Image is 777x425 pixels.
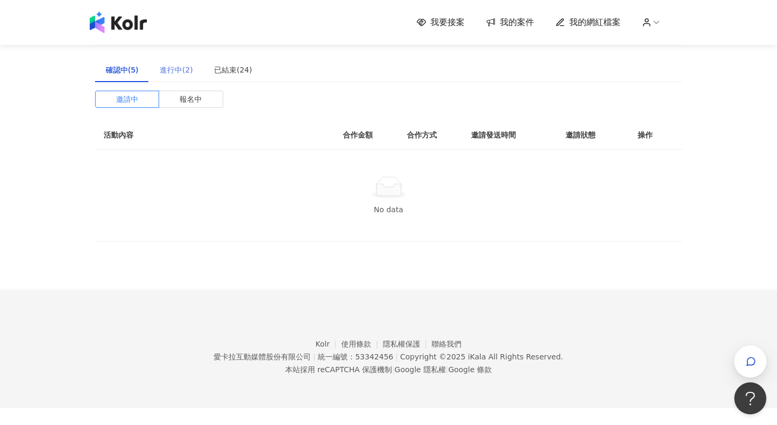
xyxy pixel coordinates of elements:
[313,352,316,361] span: |
[395,352,398,361] span: |
[734,382,766,414] iframe: Help Scout Beacon - Open
[392,365,395,374] span: |
[383,340,432,348] a: 隱私權保護
[95,121,309,150] th: 活動內容
[400,352,563,361] div: Copyright © 2025 All Rights Reserved.
[569,17,621,28] span: 我的網紅檔案
[214,64,252,76] div: 已結束(24)
[285,363,492,376] span: 本站採用 reCAPTCHA 保護機制
[555,17,621,28] a: 我的網紅檔案
[557,121,629,150] th: 邀請狀態
[160,64,193,76] div: 進行中(2)
[334,121,398,150] th: 合作金額
[108,204,670,215] div: No data
[462,121,557,150] th: 邀請發送時間
[214,352,311,361] div: 愛卡拉互動媒體股份有限公司
[446,365,449,374] span: |
[468,352,486,361] a: iKala
[318,352,393,361] div: 統一編號：53342456
[179,91,202,107] span: 報名中
[629,121,682,150] th: 操作
[106,64,139,76] div: 確認中(5)
[116,91,138,107] span: 邀請中
[486,17,534,28] a: 我的案件
[431,340,461,348] a: 聯絡我們
[430,17,465,28] span: 我要接案
[417,17,465,28] a: 我要接案
[448,365,492,374] a: Google 條款
[500,17,534,28] span: 我的案件
[341,340,383,348] a: 使用條款
[395,365,446,374] a: Google 隱私權
[316,340,341,348] a: Kolr
[398,121,462,150] th: 合作方式
[90,12,147,33] img: logo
